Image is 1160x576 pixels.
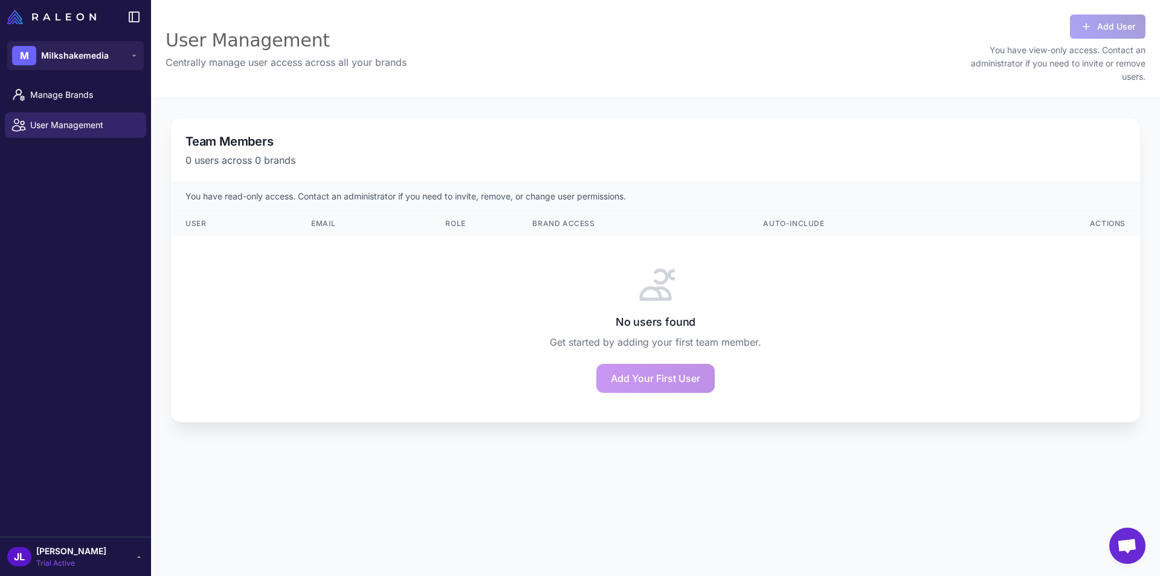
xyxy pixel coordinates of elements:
th: Auto-Include [749,211,976,236]
span: Milkshakemedia [41,49,109,62]
a: Raleon Logo [7,10,101,24]
th: Role [431,211,518,236]
p: Get started by adding your first team member. [171,335,1140,349]
th: Brand Access [518,211,749,236]
span: Trial Active [36,558,106,569]
span: Manage Brands [30,88,137,102]
div: JL [7,547,31,566]
h3: No users found [171,314,1140,330]
th: Email [297,211,431,236]
p: You have view-only access. Contact an administrator if you need to invite or remove users. [952,44,1145,83]
button: Add User [1070,15,1145,39]
th: Actions [976,211,1140,236]
span: User Management [30,118,137,132]
button: Add Your First User [596,364,715,393]
a: User Management [5,112,146,138]
th: User [171,211,297,236]
img: Raleon Logo [7,10,96,24]
span: [PERSON_NAME] [36,545,106,558]
p: 0 users across 0 brands [185,153,1126,167]
p: Centrally manage user access across all your brands [166,55,407,70]
div: User Management [166,28,407,53]
button: MMilkshakemedia [7,41,144,70]
a: Manage Brands [5,82,146,108]
div: Open chat [1109,528,1145,564]
div: You have read-only access. Contact an administrator if you need to invite, remove, or change user... [171,183,1140,211]
h2: Team Members [185,132,1126,150]
div: M [12,46,36,65]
